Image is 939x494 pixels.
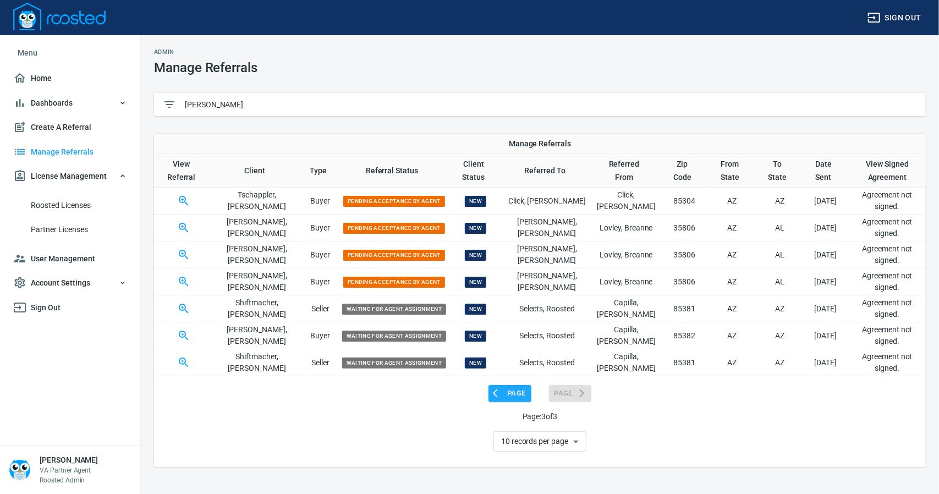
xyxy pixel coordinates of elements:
a: Create A Referral [9,115,131,140]
img: Person [9,459,31,481]
span: Roosted Licenses [31,199,127,212]
td: AZ [707,215,757,241]
p: [DATE] [803,249,849,261]
h6: [PERSON_NAME] [40,454,98,465]
td: 85304 [662,188,707,215]
p: Agreement not signed. [853,351,921,374]
span: Waiting for Agent Assignment [342,331,446,342]
p: Page: 3 of 3 [154,411,926,422]
span: Partner Licenses [31,223,127,237]
span: License Management [13,169,127,183]
a: Home [9,66,131,91]
a: User Management [9,246,131,271]
p: Shiftmacher , [PERSON_NAME] [213,351,301,374]
th: Toggle SortBy [448,154,503,188]
p: [PERSON_NAME] , [PERSON_NAME] [213,216,301,239]
p: Selects , Roosted [503,330,591,342]
p: VA Partner Agent [40,465,98,475]
iframe: Chat [892,444,931,486]
span: Home [13,72,127,85]
button: Sign out [863,8,926,28]
td: AZ [757,295,802,322]
p: Agreement not signed. [853,189,921,212]
p: Agreement not signed. [853,243,921,266]
td: AZ [757,188,802,215]
p: Capilla , [PERSON_NAME] [591,351,661,374]
th: View Signed Agreement [849,154,926,188]
button: Page [488,385,531,402]
a: Partner Licenses [9,217,131,242]
p: Selects , Roosted [503,303,591,315]
th: Manage Referrals [154,134,926,154]
td: AZ [707,322,757,349]
p: Roosted Admin [40,475,98,485]
th: Toggle SortBy [591,154,661,188]
p: [DATE] [803,276,849,288]
li: Menu [9,40,131,66]
td: AL [757,215,802,241]
p: [DATE] [803,330,849,342]
td: AZ [707,349,757,376]
th: Toggle SortBy [662,154,707,188]
p: [PERSON_NAME] , [PERSON_NAME] [503,270,591,293]
span: Sign out [867,11,921,25]
h2: Admin [154,48,257,56]
th: Toggle SortBy [707,154,757,188]
td: 35806 [662,268,707,295]
span: Create A Referral [13,120,127,134]
p: Buyer [301,276,340,288]
p: Agreement not signed. [853,324,921,347]
td: 85382 [662,322,707,349]
p: [PERSON_NAME] , [PERSON_NAME] [503,243,591,266]
span: Dashboards [13,96,127,110]
h1: Manage Referrals [154,60,257,75]
span: User Management [13,252,127,266]
span: Pending Acceptance by Agent [343,223,445,234]
p: Buyer [301,195,340,207]
p: [DATE] [803,303,849,315]
p: Agreement not signed. [853,270,921,293]
td: 85381 [662,349,707,376]
p: Tschappler , [PERSON_NAME] [213,189,301,212]
p: Agreement not signed. [853,297,921,320]
td: 85381 [662,295,707,322]
td: AZ [707,188,757,215]
input: Type to Filter [185,96,917,113]
p: [DATE] [803,195,849,207]
button: Account Settings [9,271,131,295]
span: New [465,196,486,207]
th: Toggle SortBy [301,154,340,188]
td: AZ [707,295,757,322]
td: AZ [757,349,802,376]
p: Capilla , [PERSON_NAME] [591,297,661,320]
p: Click , [PERSON_NAME] [503,195,591,207]
span: Pending Acceptance by Agent [343,250,445,261]
span: Page [494,387,526,400]
a: Manage Referrals [9,140,131,164]
p: Lovley , Breanne [591,222,661,234]
span: New [465,358,486,369]
td: AL [757,268,802,295]
td: AL [757,241,802,268]
th: Toggle SortBy [503,154,591,188]
span: Pending Acceptance by Agent [343,277,445,288]
th: Toggle SortBy [213,154,301,188]
th: Toggle SortBy [340,154,448,188]
button: License Management [9,164,131,189]
p: [DATE] [803,222,849,234]
span: Account Settings [13,276,127,290]
button: Dashboards [9,91,131,116]
p: Seller [301,303,340,315]
td: AZ [757,322,802,349]
a: Sign Out [9,295,131,320]
p: Buyer [301,222,340,234]
span: Pending Acceptance by Agent [343,196,445,207]
p: Shiftmacher , [PERSON_NAME] [213,297,301,320]
p: Agreement not signed. [853,216,921,239]
a: Roosted Licenses [9,193,131,218]
p: Buyer [301,249,340,261]
td: 35806 [662,241,707,268]
p: Lovley , Breanne [591,249,661,261]
p: [PERSON_NAME] , [PERSON_NAME] [213,270,301,293]
p: Buyer [301,330,340,342]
